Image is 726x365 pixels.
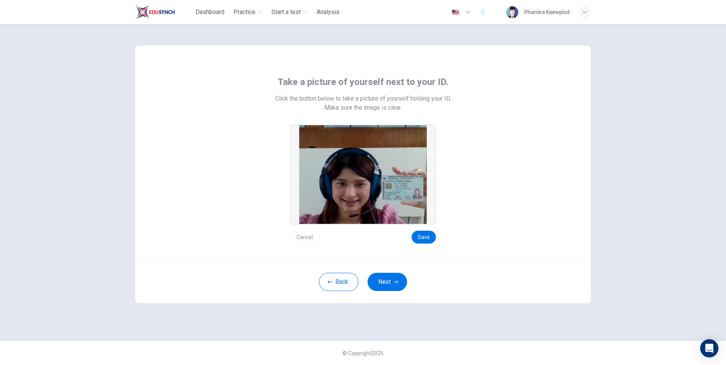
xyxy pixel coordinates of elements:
[271,8,301,17] span: Start a test
[278,76,448,88] span: Take a picture of yourself next to your ID.
[234,8,256,17] span: Practice
[299,125,427,224] img: preview screemshot
[314,5,342,19] button: Analysis
[412,231,436,244] button: Save
[268,5,311,19] button: Start a test
[506,6,518,18] img: Profile picture
[193,5,227,19] button: Dashboard
[317,8,339,17] span: Analysis
[368,273,407,291] button: Next
[135,5,175,20] img: Train Test logo
[275,94,451,103] span: Click the button below to take a picture of yourself holding your ID.
[324,103,402,112] span: Make sure the image is clear.
[451,9,460,15] img: en
[290,231,319,244] button: Cancel
[342,350,384,356] span: © Copyright 2025
[319,273,358,291] button: Back
[700,339,718,357] div: Open Intercom Messenger
[524,8,570,17] div: Phantira Kaewplod
[196,8,224,17] span: Dashboard
[230,5,265,19] button: Practice
[135,5,193,20] a: Train Test logo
